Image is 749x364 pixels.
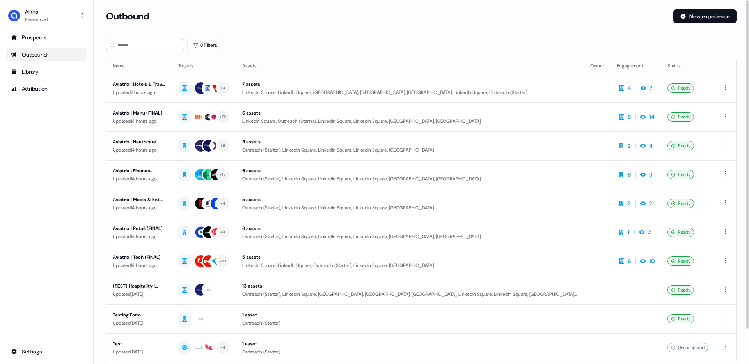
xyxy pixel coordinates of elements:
[242,233,578,240] div: Outreach (Starter), LinkedIn Square, LinkedIn Square, LinkedIn Square, [GEOGRAPHIC_DATA], [GEOGRA...
[649,113,655,121] div: 14
[220,171,226,178] div: + 15
[113,253,166,261] div: Aviatrix | Tech (FINAL)
[220,113,226,120] div: + 22
[25,8,48,16] div: Alkira
[113,262,166,269] div: Updated 14 hours ago
[649,257,655,265] div: 10
[242,80,578,88] div: 7 assets
[220,344,225,351] div: + 4
[242,175,578,183] div: Outreach (Starter), LinkedIn Square, LinkedIn Square, LinkedIn Square, [GEOGRAPHIC_DATA], [GEOGRA...
[113,146,166,154] div: Updated 14 hours ago
[242,146,578,154] div: Outreach (Starter), LinkedIn Square, LinkedIn Square, LinkedIn Square, [GEOGRAPHIC_DATA]
[667,141,694,150] div: Ready
[584,58,611,74] th: Owner
[106,58,172,74] th: Name
[220,200,225,207] div: + 4
[113,311,166,319] div: Testing Form
[113,340,166,348] div: Test
[113,348,166,356] div: Updated [DATE]
[667,170,694,179] div: Ready
[172,58,236,74] th: Targets
[106,11,149,22] h3: Outbound
[6,345,87,358] a: Go to integrations
[242,109,578,117] div: 6 assets
[220,142,225,149] div: + 6
[242,196,578,203] div: 5 assets
[113,290,166,298] div: Updated [DATE]
[113,319,166,327] div: Updated [DATE]
[667,83,694,93] div: Ready
[113,109,166,117] div: Aviatrix | Manu (FINAL)
[628,257,631,265] div: 6
[667,285,694,295] div: Ready
[242,138,578,146] div: 5 assets
[236,58,584,74] th: Assets
[220,85,225,92] div: + 3
[11,85,82,93] div: Attribution
[113,224,166,232] div: Aviatrix | Retail (FINAL)
[611,58,661,74] th: Engagement
[242,224,578,232] div: 6 assets
[113,167,166,175] div: Aviatrix | Finance (FINAL)
[667,199,694,208] div: Ready
[667,314,694,323] div: Ready
[242,340,578,348] div: 1 asset
[113,80,166,88] div: Aviatrix | Hotels & Travel (FINAL)
[661,58,714,74] th: Status
[649,171,652,178] div: 9
[242,204,578,212] div: Outreach (Starter), LinkedIn Square, LinkedIn Square, LinkedIn Square, [GEOGRAPHIC_DATA]
[649,142,653,150] div: 4
[667,112,694,122] div: Ready
[242,348,578,356] div: Outreach (Starter)
[242,117,578,125] div: LinkedIn Square, Outreach (Starter), LinkedIn Square, LinkedIn Square, [GEOGRAPHIC_DATA], [GEOGRA...
[667,228,694,237] div: Ready
[628,200,631,207] div: 2
[6,65,87,78] a: Go to templates
[242,282,578,290] div: 13 assets
[113,175,166,183] div: Updated 14 hours ago
[11,68,82,76] div: Library
[667,343,708,352] div: Unconfigured
[220,229,225,236] div: + 4
[6,48,87,61] a: Go to outbound experience
[113,204,166,212] div: Updated 14 hours ago
[673,9,737,23] button: New experience
[242,262,578,269] div: LinkedIn Square, LinkedIn Square, Outreach (Starter), LinkedIn Square, [GEOGRAPHIC_DATA]
[648,228,651,236] div: 2
[113,233,166,240] div: Updated 14 hours ago
[6,83,87,95] a: Go to attribution
[113,88,166,96] div: Updated 2 hours ago
[113,138,166,146] div: Aviatrix | Heathcare (FINAL)
[628,113,631,121] div: 8
[219,258,227,265] div: + 20
[649,200,652,207] div: 2
[242,290,578,298] div: Outreach (Starter), LinkedIn Square, [GEOGRAPHIC_DATA], [GEOGRAPHIC_DATA], [GEOGRAPHIC_DATA], Lin...
[6,6,87,25] button: AlkiraPlease wait
[113,196,166,203] div: Aviatrix | Media & Ent (FINAL)
[628,171,631,178] div: 8
[650,84,652,92] div: 7
[628,84,631,92] div: 4
[242,88,578,96] div: LinkedIn Square, LinkedIn Square, [GEOGRAPHIC_DATA], [GEOGRAPHIC_DATA], [GEOGRAPHIC_DATA], Linked...
[242,253,578,261] div: 5 assets
[113,282,166,290] div: (TEST) Hospitality | Aviatrix
[242,319,578,327] div: Outreach (Starter)
[113,117,166,125] div: Updated 14 hours ago
[11,51,82,58] div: Outbound
[6,31,87,44] a: Go to prospects
[242,167,578,175] div: 6 assets
[667,256,694,266] div: Ready
[628,228,630,236] div: 1
[25,16,48,23] div: Please wait
[11,348,82,355] div: Settings
[187,39,222,51] button: 0 Filters
[242,311,578,319] div: 1 asset
[11,34,82,41] div: Prospects
[628,142,631,150] div: 2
